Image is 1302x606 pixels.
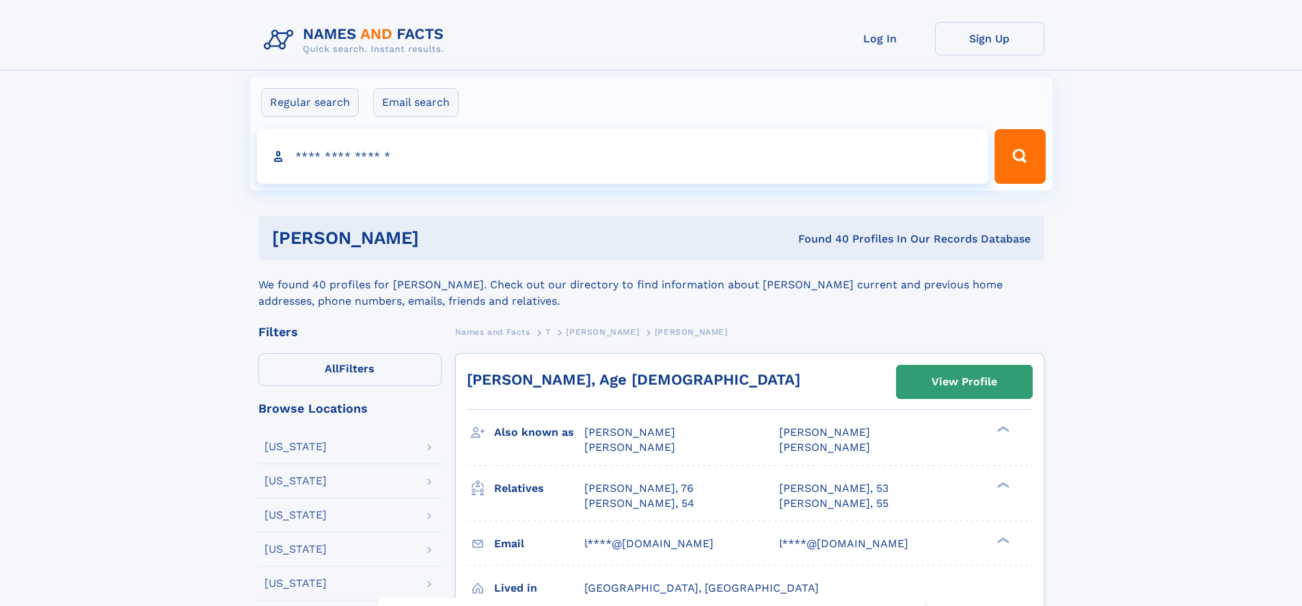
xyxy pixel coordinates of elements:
[779,441,870,454] span: [PERSON_NAME]
[494,532,584,555] h3: Email
[566,327,639,337] span: [PERSON_NAME]
[265,544,327,555] div: [US_STATE]
[272,230,609,247] h1: [PERSON_NAME]
[608,232,1031,247] div: Found 40 Profiles In Our Records Database
[261,88,359,117] label: Regular search
[584,481,694,496] a: [PERSON_NAME], 76
[935,22,1044,55] a: Sign Up
[584,496,694,511] a: [PERSON_NAME], 54
[325,362,339,375] span: All
[265,510,327,521] div: [US_STATE]
[994,425,1010,434] div: ❯
[584,441,675,454] span: [PERSON_NAME]
[494,477,584,500] h3: Relatives
[265,578,327,589] div: [US_STATE]
[257,129,989,184] input: search input
[826,22,935,55] a: Log In
[258,326,442,338] div: Filters
[258,260,1044,309] div: We found 40 profiles for [PERSON_NAME]. Check out our directory to find information about [PERSON...
[584,426,675,439] span: [PERSON_NAME]
[265,476,327,486] div: [US_STATE]
[994,129,1045,184] button: Search Button
[373,88,459,117] label: Email search
[779,496,889,511] a: [PERSON_NAME], 55
[994,536,1010,545] div: ❯
[258,353,442,386] label: Filters
[467,371,800,388] a: [PERSON_NAME], Age [DEMOGRAPHIC_DATA]
[455,323,530,340] a: Names and Facts
[545,327,551,337] span: T
[265,441,327,452] div: [US_STATE]
[779,481,889,496] a: [PERSON_NAME], 53
[566,323,639,340] a: [PERSON_NAME]
[545,323,551,340] a: T
[655,327,728,337] span: [PERSON_NAME]
[258,22,455,59] img: Logo Names and Facts
[494,577,584,600] h3: Lived in
[932,366,997,398] div: View Profile
[258,402,442,415] div: Browse Locations
[779,426,870,439] span: [PERSON_NAME]
[584,581,819,594] span: [GEOGRAPHIC_DATA], [GEOGRAPHIC_DATA]
[494,421,584,444] h3: Also known as
[994,480,1010,489] div: ❯
[897,366,1032,398] a: View Profile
